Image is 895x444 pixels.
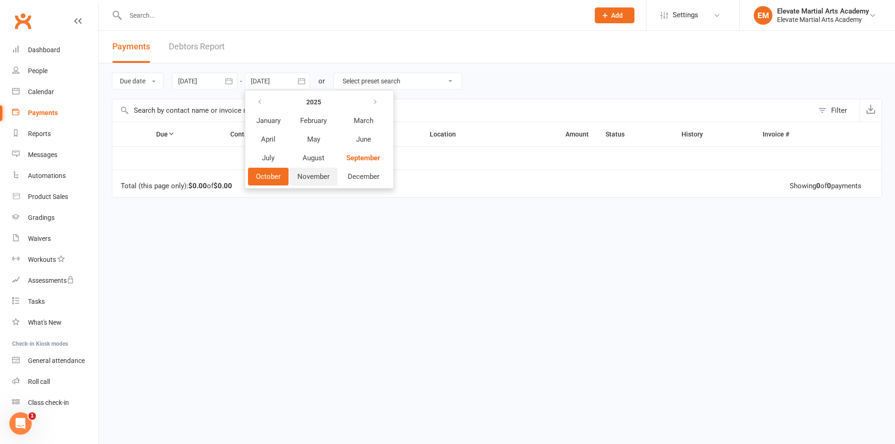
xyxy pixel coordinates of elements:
[307,146,597,170] td: No payments found.
[123,9,583,22] input: Search...
[9,412,32,435] iframe: Intercom live chat
[28,378,50,385] div: Roll call
[338,149,388,167] button: September
[112,99,813,122] input: Search by contact name or invoice number
[28,412,36,420] span: 1
[169,31,225,63] a: Debtors Report
[346,154,380,162] span: September
[348,172,379,181] span: December
[12,61,98,82] a: People
[28,67,48,75] div: People
[256,172,281,181] span: October
[256,116,281,125] span: January
[28,193,68,200] div: Product Sales
[754,122,846,146] th: Invoice #
[354,116,373,125] span: March
[12,144,98,165] a: Messages
[12,392,98,413] a: Class kiosk mode
[611,12,623,19] span: Add
[222,122,307,146] th: Contact
[306,98,321,106] strong: 2025
[318,75,325,87] div: or
[289,112,337,130] button: February
[12,228,98,249] a: Waivers
[12,249,98,270] a: Workouts
[289,149,337,167] button: August
[338,112,388,130] button: March
[338,130,388,148] button: June
[28,235,51,242] div: Waivers
[188,182,207,190] strong: $0.00
[28,277,74,284] div: Assessments
[112,73,164,89] button: Due date
[12,350,98,371] a: General attendance kiosk mode
[28,46,60,54] div: Dashboard
[12,207,98,228] a: Gradings
[112,41,150,51] span: Payments
[28,88,54,96] div: Calendar
[28,172,66,179] div: Automations
[262,154,275,162] span: July
[112,31,150,63] button: Payments
[816,182,820,190] strong: 0
[248,168,289,185] button: October
[307,135,320,143] span: May
[297,172,330,181] span: November
[28,214,55,221] div: Gradings
[673,122,754,146] th: History
[831,105,847,116] div: Filter
[28,357,85,364] div: General attendance
[12,82,98,102] a: Calendar
[148,122,222,146] th: Due
[12,123,98,144] a: Reports
[303,154,324,162] span: August
[28,109,58,116] div: Payments
[12,102,98,123] a: Payments
[289,168,337,185] button: November
[213,182,232,190] strong: $0.00
[11,9,34,33] a: Clubworx
[28,298,45,305] div: Tasks
[512,122,597,146] th: Amount
[673,5,698,26] span: Settings
[338,168,388,185] button: December
[12,312,98,333] a: What's New
[300,116,327,125] span: February
[754,6,772,25] div: EM
[12,291,98,312] a: Tasks
[827,182,831,190] strong: 0
[12,371,98,392] a: Roll call
[777,15,869,24] div: Elevate Martial Arts Academy
[356,135,371,143] span: June
[248,112,289,130] button: January
[12,270,98,291] a: Assessments
[289,130,337,148] button: May
[813,99,860,122] button: Filter
[248,130,289,148] button: April
[12,40,98,61] a: Dashboard
[597,122,673,146] th: Status
[777,7,869,15] div: Elevate Martial Arts Academy
[12,165,98,186] a: Automations
[28,319,62,326] div: What's New
[421,122,512,146] th: Location
[261,135,275,143] span: April
[248,149,289,167] button: July
[28,399,69,406] div: Class check-in
[12,186,98,207] a: Product Sales
[595,7,634,23] button: Add
[121,182,232,190] div: Total (this page only): of
[28,130,51,137] div: Reports
[28,256,56,263] div: Workouts
[28,151,57,158] div: Messages
[790,182,861,190] div: Showing of payments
